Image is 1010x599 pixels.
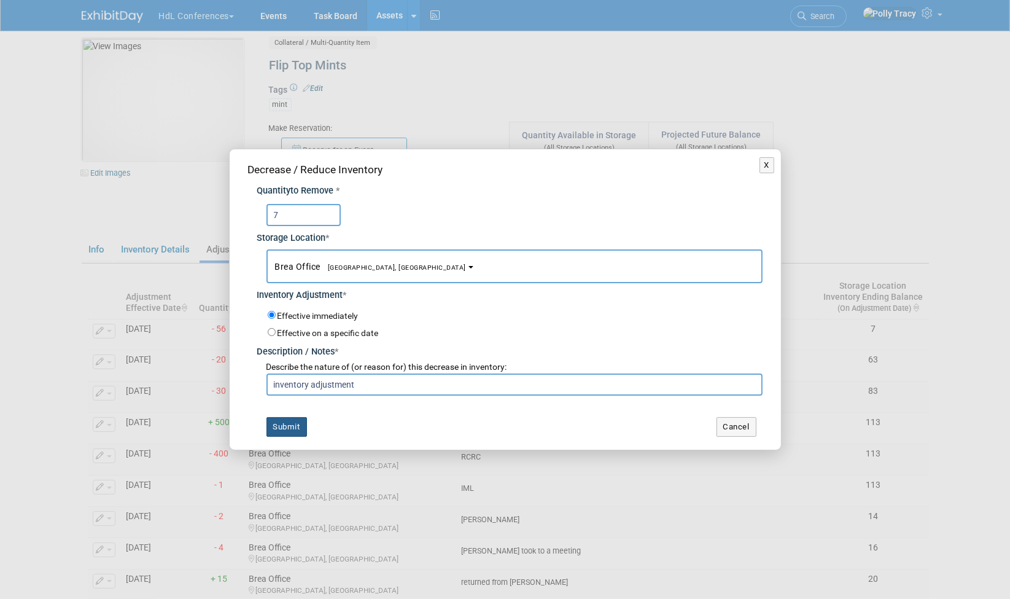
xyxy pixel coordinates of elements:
[248,163,383,176] span: Decrease / Reduce Inventory
[278,328,379,338] label: Effective on a specific date
[291,186,334,196] span: to Remove
[257,185,763,198] div: Quantity
[257,340,763,359] div: Description / Notes
[320,264,466,272] span: [GEOGRAPHIC_DATA], [GEOGRAPHIC_DATA]
[266,249,763,283] button: Brea Office[GEOGRAPHIC_DATA], [GEOGRAPHIC_DATA]
[717,417,756,437] button: Cancel
[257,283,763,302] div: Inventory Adjustment
[266,417,307,437] button: Submit
[275,262,467,272] span: Brea Office
[257,226,763,245] div: Storage Location
[278,310,359,323] label: Effective immediately
[266,362,507,372] span: Describe the nature of (or reason for) this decrease in inventory:
[759,157,775,173] button: X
